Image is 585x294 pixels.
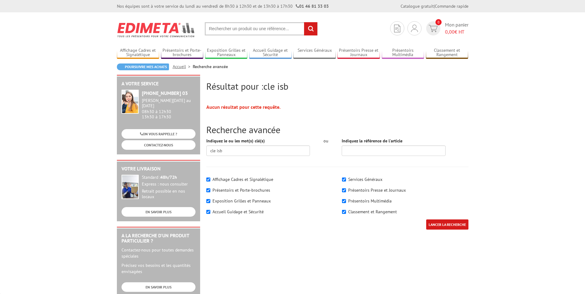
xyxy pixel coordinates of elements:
[425,21,468,35] a: devis rapide 0 Mon panier 0,00€ HT
[212,187,270,193] label: Présentoirs et Porte-brochures
[212,209,264,214] label: Accueil Guidage et Sécurité
[122,207,196,217] a: EN SAVOIR PLUS
[382,48,424,58] a: Présentoirs Multimédia
[263,80,288,92] span: cle isb
[117,18,196,41] img: Edimeta
[142,175,196,180] div: Standard :
[117,3,329,9] div: Nos équipes sont à votre service du lundi au vendredi de 8h30 à 12h30 et de 13h30 à 17h30
[160,174,177,180] strong: 48h/72h
[206,138,265,144] label: Indiquez le ou les mot(s) clé(s)
[319,138,332,144] div: ou
[401,3,468,9] div: |
[122,129,196,139] a: ON VOUS RAPPELLE ?
[122,282,196,292] a: EN SAVOIR PLUS
[206,81,468,91] h2: Résultat pour :
[142,182,196,187] div: Express : nous consulter
[142,189,196,200] div: Retrait possible en nos locaux
[401,3,434,9] a: Catalogue gratuit
[445,29,455,35] span: 0,00
[206,178,210,182] input: Affichage Cadres et Signalétique
[293,48,336,58] a: Services Généraux
[206,210,210,214] input: Accueil Guidage et Sécurité
[122,140,196,150] a: CONTACTEZ-NOUS
[122,262,196,275] p: Précisez vos besoins et les quantités envisagées
[445,28,468,35] span: € HT
[206,125,468,135] h2: Recherche avancée
[249,48,292,58] a: Accueil Guidage et Sécurité
[296,3,329,9] strong: 01 46 81 33 03
[173,64,193,69] a: Accueil
[342,138,402,144] label: Indiquez la référence de l'article
[117,48,159,58] a: Affichage Cadres et Signalétique
[122,90,139,114] img: widget-service.jpg
[206,188,210,192] input: Présentoirs et Porte-brochures
[205,48,248,58] a: Exposition Grilles et Panneaux
[348,177,382,182] label: Services Généraux
[337,48,380,58] a: Présentoirs Presse et Journaux
[304,22,317,35] input: rechercher
[435,3,468,9] a: Commande rapide
[161,48,204,58] a: Présentoirs et Porte-brochures
[445,21,468,35] span: Mon panier
[212,177,273,182] label: Affichage Cadres et Signalétique
[435,19,442,25] span: 0
[426,219,468,230] input: LANCER LA RECHERCHE
[348,187,406,193] label: Présentoirs Presse et Journaux
[394,25,400,32] img: devis rapide
[142,98,196,119] div: 08h30 à 12h30 13h30 à 17h30
[342,199,346,203] input: Présentoirs Multimédia
[411,25,418,32] img: devis rapide
[348,209,397,214] label: Classement et Rangement
[142,90,188,96] strong: [PHONE_NUMBER] 03
[206,104,281,110] strong: Aucun résultat pour cette requête.
[122,175,139,199] img: widget-livraison.jpg
[342,188,346,192] input: Présentoirs Presse et Journaux
[212,198,271,204] label: Exposition Grilles et Panneaux
[342,178,346,182] input: Services Généraux
[429,25,438,32] img: devis rapide
[122,166,196,172] h2: Votre livraison
[193,63,228,70] li: Recherche avancée
[205,22,318,35] input: Rechercher un produit ou une référence...
[142,98,196,108] div: [PERSON_NAME][DATE] au [DATE]
[122,233,196,244] h2: A la recherche d'un produit particulier ?
[122,81,196,87] h2: A votre service
[122,247,196,259] p: Contactez-nous pour toutes demandes spéciales
[342,210,346,214] input: Classement et Rangement
[206,199,210,203] input: Exposition Grilles et Panneaux
[117,63,169,70] a: Poursuivre mes achats
[348,198,392,204] label: Présentoirs Multimédia
[426,48,468,58] a: Classement et Rangement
